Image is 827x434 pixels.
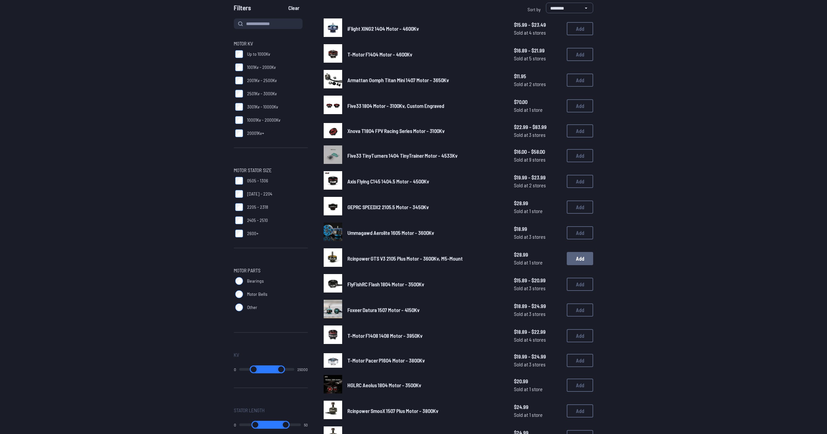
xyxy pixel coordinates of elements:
[324,223,342,241] img: image
[514,21,561,29] span: $15.99 - $23.49
[514,181,561,189] span: Sold at 2 stores
[567,303,593,317] button: Add
[514,411,561,419] span: Sold at 1 store
[567,329,593,342] button: Add
[567,124,593,138] button: Add
[347,177,503,185] a: Axis Flying C145 1404.5 Motor - 4500Kv
[347,408,438,414] span: Rcinpower SmooX 1507 Plus Motor - 3800Kv
[347,102,503,110] a: Five33 1804 Motor - 3100Kv, Custom Engraved
[514,251,561,259] span: $28.99
[235,116,243,124] input: 10001Kv - 20000Kv
[324,70,342,90] a: image
[247,204,268,210] span: 2205 - 2318
[514,207,561,215] span: Sold at 1 store
[567,226,593,239] button: Add
[324,171,342,190] img: image
[234,351,239,359] span: Kv
[514,173,561,181] span: $19.99 - $23.99
[247,230,259,237] span: 2600+
[324,18,342,39] a: image
[347,332,422,339] span: T-Motor F1408 1408 Motor - 3950Kv
[324,145,342,166] a: image
[324,121,342,140] a: image
[567,379,593,392] button: Add
[347,255,503,263] a: Rcinpower GTS V3 2105 Plus Motor - 3600Kv, M5-Mount
[297,367,308,372] output: 25000
[514,98,561,106] span: $70.00
[347,204,429,210] span: GEPRC SPEEDX2 2105.5 Motor - 3450Kv
[347,382,421,388] span: HGLRC Aeolus 1804 Motor - 3500Kv
[514,360,561,368] span: Sold at 3 stores
[247,304,257,311] span: Other
[247,191,272,197] span: [DATE] - 2204
[347,356,503,364] a: T-Motor Pacer P1604 Motor - 3800Kv
[567,22,593,35] button: Add
[235,77,243,84] input: 2001Kv - 2500Kv
[514,29,561,37] span: Sold at 4 stores
[514,46,561,54] span: $16.89 - $21.99
[514,259,561,266] span: Sold at 1 store
[514,336,561,344] span: Sold at 4 stores
[514,148,561,156] span: $16.00 - $58.00
[567,149,593,162] button: Add
[247,117,280,123] span: 10001Kv - 20000Kv
[324,44,342,63] img: image
[514,284,561,292] span: Sold at 3 stores
[347,51,412,57] span: T-Motor F1404 Motor - 4600Kv
[347,357,425,363] span: T-Motor Pacer P1604 Motor - 3800Kv
[324,300,342,320] a: image
[235,190,243,198] input: [DATE] - 2204
[324,274,342,293] img: image
[567,99,593,112] button: Add
[247,104,278,110] span: 3001Kv - 10000Kv
[235,277,243,285] input: Bearings
[324,351,342,370] a: image
[324,401,342,421] a: image
[514,156,561,164] span: Sold at 9 stores
[347,381,503,389] a: HGLRC Aeolus 1804 Motor - 3500Kv
[347,255,463,262] span: Rcinpower GTS V3 2105 Plus Motor - 3600Kv, M5-Mount
[247,130,264,137] span: 20001Kv+
[347,152,503,160] a: Five33 TinyTurners 1404 TinyTrainer Motor - 4533Kv
[234,40,253,47] span: Motor KV
[324,325,342,344] img: image
[235,203,243,211] input: 2205 - 2318
[247,217,268,224] span: 2405 - 2510
[247,278,264,284] span: Bearings
[324,375,342,395] a: image
[234,367,236,372] output: 0
[235,216,243,224] input: 2405 - 2510
[324,44,342,65] a: image
[324,353,342,368] img: image
[514,233,561,241] span: Sold at 3 stores
[347,76,503,84] a: Armattan Oomph Titan Mini 1407 Motor - 3650Kv
[347,128,445,134] span: Xnova T1804 FPV Racing Series Motor - 3100Kv
[347,407,503,415] a: Rcinpower SmooX 1507 Plus Motor - 3800Kv
[347,103,444,109] span: Five33 1804 Motor - 3100Kv, Custom Engraved
[527,7,541,12] span: Sort by
[247,77,277,84] span: 2001Kv - 2500Kv
[247,90,277,97] span: 2501Kv - 3000Kv
[324,401,342,419] img: image
[324,96,342,114] img: image
[234,3,251,16] span: Filters
[514,385,561,393] span: Sold at 1 store
[324,248,342,269] a: image
[235,90,243,98] input: 2501Kv - 3000Kv
[324,145,342,164] img: image
[567,404,593,418] button: Add
[324,123,342,139] img: image
[324,70,342,88] img: image
[347,307,419,313] span: Foxeer Datura 1507 Motor - 4150Kv
[235,50,243,58] input: Up to 1000Kv
[324,171,342,192] a: image
[347,50,503,58] a: T-Motor F1404 Motor - 4600Kv
[235,303,243,311] input: Other
[247,51,270,57] span: Up to 1000Kv
[546,3,593,13] select: Sort by
[567,354,593,367] button: Add
[567,175,593,188] button: Add
[324,300,342,318] img: image
[514,106,561,114] span: Sold at 1 store
[514,403,561,411] span: $24.99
